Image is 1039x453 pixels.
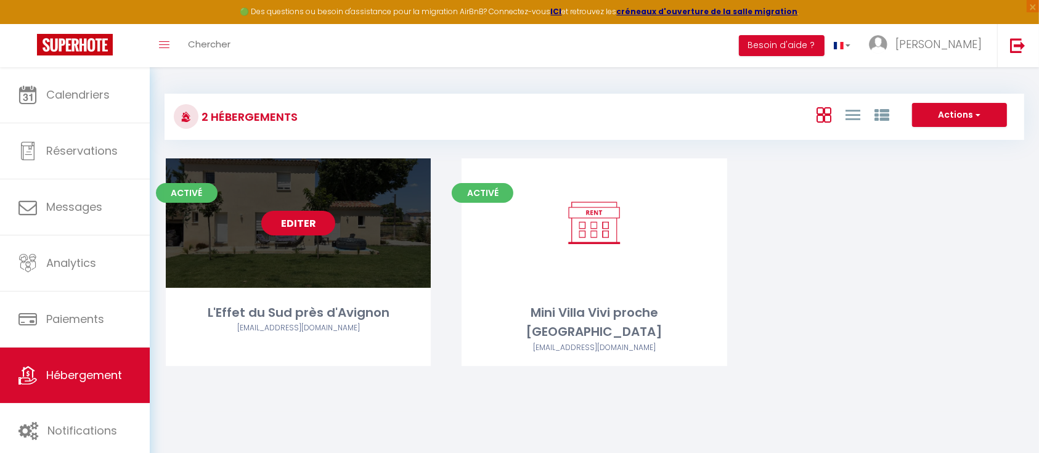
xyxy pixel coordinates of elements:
[46,311,104,327] span: Paiements
[739,35,825,56] button: Besoin d'aide ?
[37,34,113,55] img: Super Booking
[874,104,889,124] a: Vue par Groupe
[47,423,117,438] span: Notifications
[617,6,798,17] a: créneaux d'ouverture de la salle migration
[10,5,47,42] button: Ouvrir le widget de chat LiveChat
[46,367,122,383] span: Hébergement
[46,199,102,214] span: Messages
[46,87,110,102] span: Calendriers
[198,103,298,131] h3: 2 Hébergements
[860,24,997,67] a: ... [PERSON_NAME]
[1010,38,1025,53] img: logout
[166,322,431,334] div: Airbnb
[551,6,562,17] a: ICI
[462,342,727,354] div: Airbnb
[462,303,727,342] div: Mini Villa Vivi proche [GEOGRAPHIC_DATA]
[166,303,431,322] div: L'Effet du Sud près d'Avignon
[869,35,887,54] img: ...
[845,104,860,124] a: Vue en Liste
[188,38,230,51] span: Chercher
[46,143,118,158] span: Réservations
[912,103,1007,128] button: Actions
[261,211,335,235] a: Editer
[156,183,218,203] span: Activé
[46,255,96,271] span: Analytics
[179,24,240,67] a: Chercher
[817,104,831,124] a: Vue en Box
[895,36,982,52] span: [PERSON_NAME]
[452,183,513,203] span: Activé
